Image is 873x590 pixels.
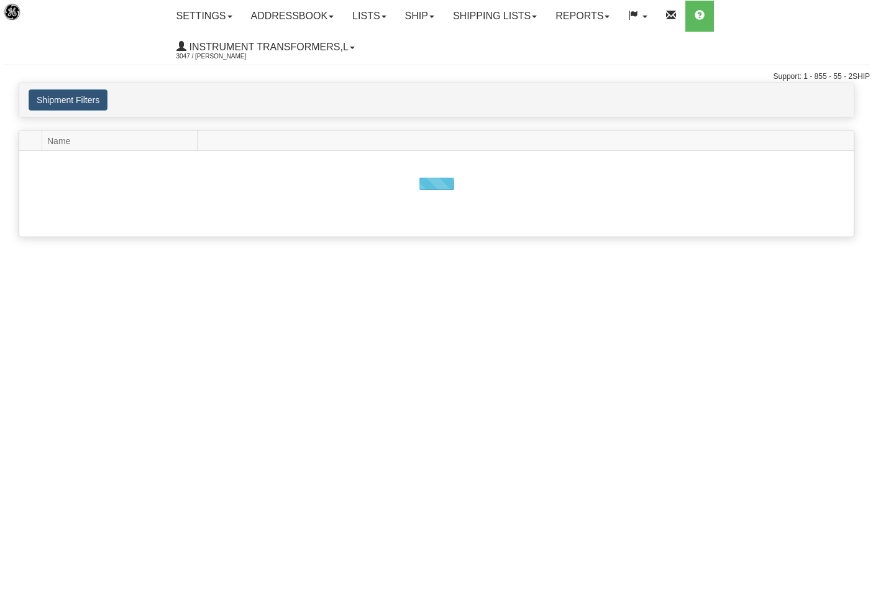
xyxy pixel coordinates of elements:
[396,1,444,32] a: Ship
[546,1,619,32] a: Reports
[444,1,546,32] a: Shipping lists
[167,32,364,63] a: Instrument Transformers,L 3047 / [PERSON_NAME]
[242,1,344,32] a: Addressbook
[186,42,349,52] span: Instrument Transformers,L
[29,89,107,111] button: Shipment Filters
[176,50,270,63] span: 3047 / [PERSON_NAME]
[3,3,66,35] img: logo3047.jpg
[167,1,242,32] a: Settings
[343,1,395,32] a: Lists
[3,71,870,82] div: Support: 1 - 855 - 55 - 2SHIP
